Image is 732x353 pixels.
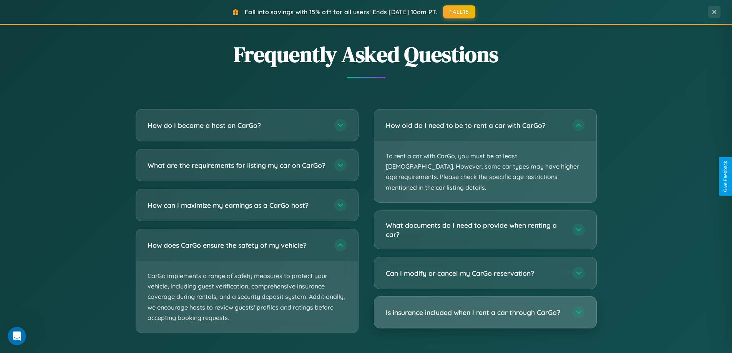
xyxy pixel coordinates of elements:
[148,121,327,130] h3: How do I become a host on CarGo?
[386,121,565,130] h3: How old do I need to be to rent a car with CarGo?
[8,327,26,345] iframe: Intercom live chat
[245,8,437,16] span: Fall into savings with 15% off for all users! Ends [DATE] 10am PT.
[148,161,327,170] h3: What are the requirements for listing my car on CarGo?
[148,201,327,210] h3: How can I maximize my earnings as a CarGo host?
[136,40,597,69] h2: Frequently Asked Questions
[136,261,358,333] p: CarGo implements a range of safety measures to protect your vehicle, including guest verification...
[386,220,565,239] h3: What documents do I need to provide when renting a car?
[374,141,596,202] p: To rent a car with CarGo, you must be at least [DEMOGRAPHIC_DATA]. However, some car types may ha...
[443,5,475,18] button: FALL15
[386,308,565,317] h3: Is insurance included when I rent a car through CarGo?
[386,268,565,278] h3: Can I modify or cancel my CarGo reservation?
[148,240,327,250] h3: How does CarGo ensure the safety of my vehicle?
[723,161,728,192] div: Give Feedback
